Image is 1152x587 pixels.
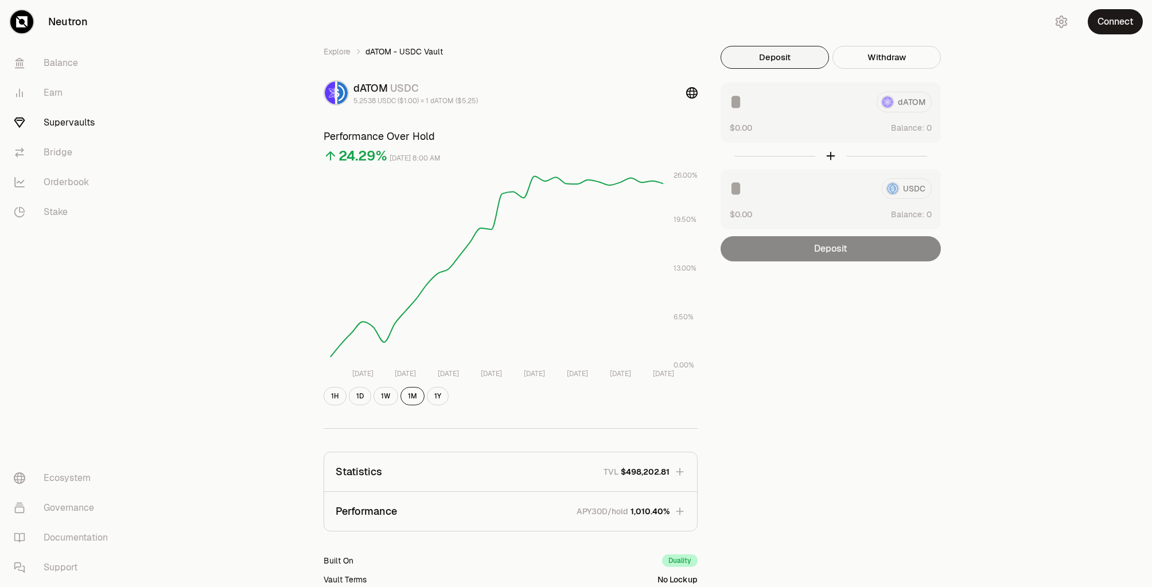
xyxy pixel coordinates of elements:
[438,369,459,378] tspan: [DATE]
[365,46,443,57] span: dATOM - USDC Vault
[674,264,696,273] tspan: 13.00%
[353,96,478,105] div: 5.2538 USDC ($1.00) = 1 dATOM ($5.25)
[338,147,387,165] div: 24.29%
[891,209,924,220] span: Balance:
[324,387,347,405] button: 1H
[336,464,382,480] p: Statistics
[674,171,698,180] tspan: 26.00%
[730,122,752,134] button: $0.00
[5,493,124,523] a: Governance
[390,81,419,95] span: USDC
[5,138,124,167] a: Bridge
[5,167,124,197] a: Orderbook
[336,503,397,519] p: Performance
[325,81,335,104] img: dATOM Logo
[324,128,698,144] h3: Performance Over Hold
[324,46,351,57] a: Explore
[5,48,124,78] a: Balance
[324,452,697,491] button: StatisticsTVL$498,202.81
[324,574,367,585] div: Vault Terms
[5,463,124,493] a: Ecosystem
[390,152,441,165] div: [DATE] 8:00 AM
[653,369,674,378] tspan: [DATE]
[395,369,416,378] tspan: [DATE]
[353,80,478,96] div: dATOM
[481,369,502,378] tspan: [DATE]
[657,574,698,585] div: No Lockup
[621,466,670,478] span: $498,202.81
[337,81,348,104] img: USDC Logo
[324,555,353,566] div: Built On
[610,369,631,378] tspan: [DATE]
[631,506,670,517] span: 1,010.40%
[1088,9,1143,34] button: Connect
[5,108,124,138] a: Supervaults
[891,122,924,134] span: Balance:
[400,387,425,405] button: 1M
[567,369,588,378] tspan: [DATE]
[349,387,371,405] button: 1D
[524,369,545,378] tspan: [DATE]
[324,492,697,531] button: PerformanceAPY30D/hold1,010.40%
[5,78,124,108] a: Earn
[674,215,696,224] tspan: 19.50%
[721,46,829,69] button: Deposit
[373,387,398,405] button: 1W
[5,523,124,553] a: Documentation
[352,369,373,378] tspan: [DATE]
[662,554,698,567] div: Duality
[5,553,124,582] a: Support
[604,466,618,478] p: TVL
[427,387,449,405] button: 1Y
[674,361,694,370] tspan: 0.00%
[5,197,124,227] a: Stake
[674,312,694,322] tspan: 6.50%
[577,506,628,517] p: APY30D/hold
[324,46,698,57] nav: breadcrumb
[730,208,752,220] button: $0.00
[832,46,941,69] button: Withdraw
